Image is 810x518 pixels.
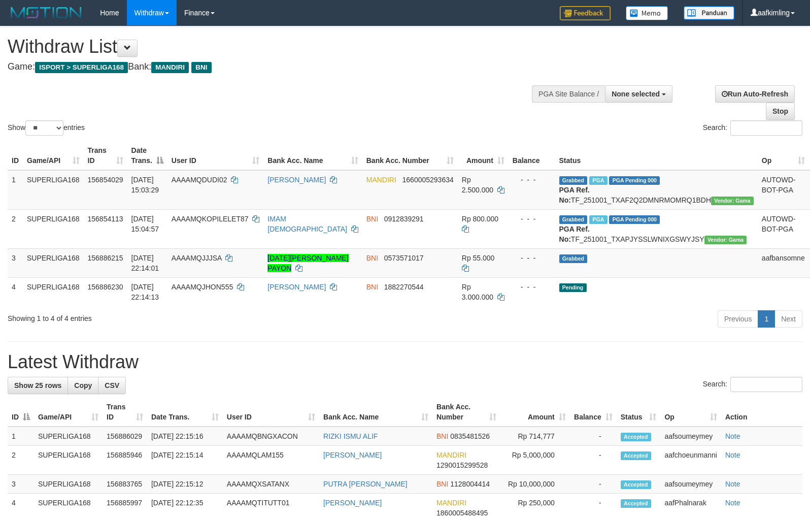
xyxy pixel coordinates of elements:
[621,499,651,508] span: Accepted
[621,480,651,489] span: Accepted
[559,225,590,243] b: PGA Ref. No:
[23,141,84,170] th: Game/API: activate to sort column ascending
[758,170,809,210] td: AUTOWD-BOT-PGA
[88,283,123,291] span: 156886230
[223,446,319,475] td: AAAAMQLAM155
[103,398,147,427] th: Trans ID: activate to sort column ascending
[68,377,98,394] a: Copy
[509,141,555,170] th: Balance
[34,475,103,494] td: SUPERLIGA168
[612,90,660,98] span: None selected
[609,215,660,224] span: PGA Pending
[319,398,432,427] th: Bank Acc. Name: activate to sort column ascending
[609,176,660,185] span: PGA Pending
[500,427,570,446] td: Rp 714,777
[384,215,424,223] span: Copy 0912839291 to clipboard
[436,461,488,469] span: Copy 1290015299528 to clipboard
[589,176,607,185] span: Marked by aafsoycanthlai
[223,475,319,494] td: AAAAMQXSATANX
[432,398,500,427] th: Bank Acc. Number: activate to sort column ascending
[366,283,378,291] span: BNI
[8,37,530,57] h1: Withdraw List
[462,283,493,301] span: Rp 3.000.000
[8,277,23,306] td: 4
[8,248,23,277] td: 3
[131,254,159,272] span: [DATE] 22:14:01
[532,85,605,103] div: PGA Site Balance /
[758,141,809,170] th: Op: activate to sort column ascending
[711,197,754,205] span: Vendor URL: https://trx31.1velocity.biz
[660,446,721,475] td: aafchoeunmanni
[147,398,223,427] th: Date Trans.: activate to sort column ascending
[88,176,123,184] span: 156854029
[98,377,126,394] a: CSV
[570,446,617,475] td: -
[621,433,651,441] span: Accepted
[147,427,223,446] td: [DATE] 22:15:16
[34,446,103,475] td: SUPERLIGA168
[131,283,159,301] span: [DATE] 22:14:13
[105,381,119,390] span: CSV
[103,446,147,475] td: 156885946
[103,427,147,446] td: 156886029
[127,141,167,170] th: Date Trans.: activate to sort column descending
[8,446,34,475] td: 2
[8,209,23,248] td: 2
[384,283,424,291] span: Copy 1882270544 to clipboard
[131,215,159,233] span: [DATE] 15:04:57
[559,283,587,292] span: Pending
[267,215,347,233] a: IMAM [DEMOGRAPHIC_DATA]
[14,381,61,390] span: Show 25 rows
[8,309,330,323] div: Showing 1 to 4 of 4 entries
[267,254,348,272] a: [DATE][PERSON_NAME] PAYON
[8,377,68,394] a: Show 25 rows
[25,120,63,136] select: Showentries
[718,310,758,328] a: Previous
[684,6,734,20] img: panduan.png
[147,475,223,494] td: [DATE] 22:15:12
[766,103,795,120] a: Stop
[660,398,721,427] th: Op: activate to sort column ascending
[725,499,740,507] a: Note
[84,141,127,170] th: Trans ID: activate to sort column ascending
[774,310,802,328] a: Next
[323,451,382,459] a: [PERSON_NAME]
[704,236,747,244] span: Vendor URL: https://trx31.1velocity.biz
[758,310,775,328] a: 1
[513,253,551,263] div: - - -
[570,475,617,494] td: -
[730,120,802,136] input: Search:
[560,6,611,20] img: Feedback.jpg
[88,254,123,262] span: 156886215
[103,475,147,494] td: 156883765
[500,446,570,475] td: Rp 5,000,000
[721,398,802,427] th: Action
[758,248,809,277] td: aafbansomne
[570,398,617,427] th: Balance: activate to sort column ascending
[8,62,530,72] h4: Game: Bank:
[172,254,222,262] span: AAAAMQJJJSA
[462,176,493,194] span: Rp 2.500.000
[131,176,159,194] span: [DATE] 15:03:29
[74,381,92,390] span: Copy
[436,499,466,507] span: MANDIRI
[436,480,448,488] span: BNI
[758,209,809,248] td: AUTOWD-BOT-PGA
[555,141,758,170] th: Status
[555,170,758,210] td: TF_251001_TXAF2Q2DMNRMOMRQ1BDH
[570,427,617,446] td: -
[8,427,34,446] td: 1
[8,398,34,427] th: ID: activate to sort column descending
[167,141,264,170] th: User ID: activate to sort column ascending
[559,186,590,204] b: PGA Ref. No:
[513,175,551,185] div: - - -
[23,248,84,277] td: SUPERLIGA168
[462,254,495,262] span: Rp 55.000
[500,475,570,494] td: Rp 10,000,000
[559,254,588,263] span: Grabbed
[725,432,740,440] a: Note
[730,377,802,392] input: Search:
[323,480,408,488] a: PUTRA [PERSON_NAME]
[462,215,498,223] span: Rp 800.000
[725,451,740,459] a: Note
